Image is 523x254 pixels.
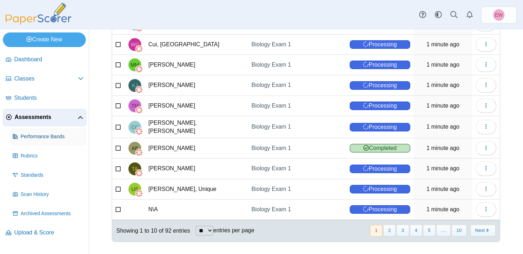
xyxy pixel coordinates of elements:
time: Sep 12, 2025 at 4:55 PM [427,145,460,151]
span: Completed [350,144,410,152]
img: canvas-logo.png [136,107,143,114]
span: Kambrie Jones [132,83,138,88]
span: Standards [21,172,84,179]
time: Sep 12, 2025 at 4:55 PM [427,124,460,130]
button: 3 [396,225,409,237]
span: Processing [350,165,410,173]
span: Taylor Mahan [131,103,138,108]
a: Biology Exam 1 [248,75,346,95]
span: Performance Bands [21,133,84,140]
a: Rubrics [10,147,86,165]
img: PaperScorer [3,3,74,25]
a: Upload & Score [3,224,86,242]
a: Biology Exam 1 [248,199,346,219]
span: Processing [350,205,410,214]
span: Students [14,94,84,102]
a: Biology Exam 1 [248,116,346,138]
a: Performance Bands [10,128,86,145]
span: Erin Wiley [495,12,503,17]
td: [PERSON_NAME], [PERSON_NAME] [145,116,248,138]
label: entries per page [213,227,254,233]
a: Biology Exam 1 [248,159,346,178]
span: Erin Wiley [493,9,504,21]
a: Biology Exam 1 [248,96,346,116]
td: N\A [145,199,248,220]
span: Maggie Meares [131,62,139,67]
span: Cooper Curry [131,125,138,130]
td: [PERSON_NAME] [145,159,248,179]
a: Scan History [10,186,86,203]
img: canvas-logo.png [136,149,143,156]
span: Archived Assessments [21,210,84,217]
a: Assessments [3,109,86,126]
img: canvas-logo.png [136,170,143,177]
td: [PERSON_NAME] [145,55,248,75]
span: Scan History [21,191,84,198]
button: 10 [451,225,466,237]
button: 5 [423,225,435,237]
time: Sep 12, 2025 at 4:55 PM [427,165,460,171]
a: Archived Assessments [10,205,86,222]
time: Sep 12, 2025 at 4:55 PM [427,186,460,192]
span: Rubrics [21,152,84,160]
img: canvas-logo.png [136,86,143,93]
a: Dashboard [3,51,86,68]
time: Sep 12, 2025 at 4:55 PM [427,62,460,68]
td: [PERSON_NAME] [145,75,248,95]
td: [PERSON_NAME] [145,96,248,116]
span: Classes [14,75,78,83]
span: Aaron Bendure [132,146,138,151]
span: Upload & Score [14,229,84,237]
span: … [436,225,451,237]
a: Biology Exam 1 [248,55,346,75]
span: Processing [350,40,410,49]
span: Processing [350,81,410,90]
img: canvas-logo.png [136,190,143,197]
span: Assessments [15,113,78,121]
span: Tonio Anderson [132,166,138,171]
span: Processing [350,123,410,131]
time: Sep 12, 2025 at 4:55 PM [427,103,460,109]
a: Alerts [462,7,477,23]
button: Next [470,225,496,237]
a: Create New [3,32,86,47]
a: Erin Wiley [481,6,517,24]
span: Processing [350,185,410,193]
a: PaperScorer [3,20,74,26]
span: Processing [350,61,410,69]
a: Biology Exam 1 [248,179,346,199]
nav: pagination [369,225,496,237]
td: [PERSON_NAME], Unique [145,179,248,199]
span: Wenxi Cui [131,42,139,47]
div: Showing 1 to 10 of 92 entries [112,220,190,242]
time: Sep 12, 2025 at 4:55 PM [427,82,460,88]
a: Standards [10,167,86,184]
img: canvas-logo.png [136,128,143,135]
a: Students [3,90,86,107]
a: Classes [3,71,86,88]
button: 2 [383,225,396,237]
img: canvas-logo.png [136,66,143,73]
time: Sep 12, 2025 at 4:55 PM [427,41,460,47]
a: Biology Exam 1 [248,35,346,55]
span: Dashboard [14,56,84,63]
td: Cui, [GEOGRAPHIC_DATA] [145,35,248,55]
span: Unique Stewart [131,187,138,192]
td: [PERSON_NAME] [145,138,248,159]
span: Processing [350,102,410,110]
button: 4 [410,225,422,237]
button: 1 [370,225,382,237]
a: Biology Exam 1 [248,138,346,158]
time: Sep 12, 2025 at 4:55 PM [427,206,460,212]
img: canvas-logo.png [136,45,143,52]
